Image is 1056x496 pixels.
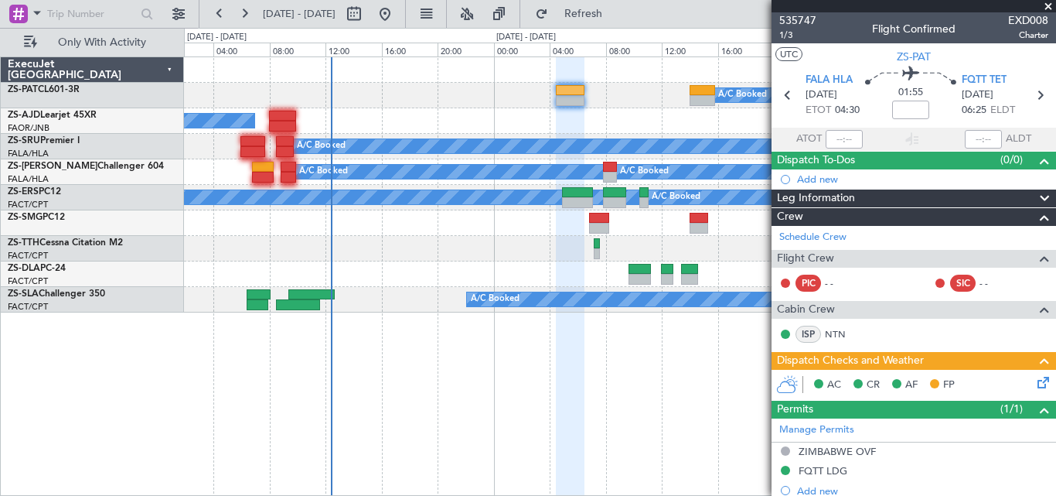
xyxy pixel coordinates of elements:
button: Only With Activity [17,30,168,55]
a: FALA/HLA [8,173,49,185]
span: Cabin Crew [777,301,835,319]
a: FAOR/JNB [8,122,49,134]
div: 12:00 [325,43,382,56]
span: ETOT [806,103,831,118]
span: AF [905,378,918,393]
span: CR [867,378,880,393]
span: [DATE] [962,87,993,103]
span: 01:55 [898,85,923,101]
div: FQTT LDG [799,464,847,477]
span: [DATE] [806,87,837,103]
span: Permits [777,401,813,419]
div: [DATE] - [DATE] [187,31,247,44]
input: --:-- [826,130,863,149]
span: ZS-SLA [8,289,39,299]
span: (1/1) [1000,401,1023,417]
input: Trip Number [47,2,136,26]
span: Leg Information [777,190,855,207]
div: 16:00 [382,43,438,56]
a: ZS-TTHCessna Citation M2 [8,238,123,248]
div: Add new [797,173,1048,186]
div: SIC [950,275,976,292]
span: ATOT [796,132,822,147]
a: ZS-[PERSON_NAME]Challenger 604 [8,162,164,171]
span: (0/0) [1000,152,1023,168]
span: Dispatch Checks and Weather [777,352,924,370]
div: Flight Confirmed [872,21,956,37]
div: ZIMBABWE OVF [799,445,876,458]
div: A/C Booked [718,84,767,107]
span: ZS-PAT [897,49,931,65]
a: FACT/CPT [8,275,48,287]
span: ALDT [1006,132,1031,147]
a: ZS-SLAChallenger 350 [8,289,105,299]
span: AC [827,378,841,393]
span: Charter [1008,29,1048,42]
span: ZS-PAT [8,85,38,94]
span: 1/3 [779,29,816,42]
div: A/C Booked [471,288,519,311]
div: 00:00 [494,43,550,56]
div: 20:00 [438,43,494,56]
span: FP [943,378,955,393]
div: A/C Booked [297,135,346,158]
a: NTN [825,327,860,341]
span: ZS-ERS [8,187,39,197]
span: Refresh [551,9,616,19]
div: 16:00 [718,43,775,56]
span: [DATE] - [DATE] [263,7,336,21]
div: - - [825,276,860,290]
span: Only With Activity [40,37,163,48]
span: Flight Crew [777,250,834,268]
span: 06:25 [962,103,986,118]
span: Dispatch To-Dos [777,152,855,169]
a: FALA/HLA [8,148,49,159]
div: 08:00 [606,43,663,56]
a: ZS-AJDLearjet 45XR [8,111,97,120]
div: [DATE] - [DATE] [496,31,556,44]
div: 00:00 [157,43,213,56]
a: ZS-DLAPC-24 [8,264,66,273]
a: FACT/CPT [8,250,48,262]
span: FQTT TET [962,73,1007,88]
div: - - [979,276,1014,290]
span: ZS-SRU [8,136,40,145]
div: ISP [795,326,821,343]
button: Refresh [528,2,621,26]
span: ZS-[PERSON_NAME] [8,162,97,171]
a: FACT/CPT [8,199,48,210]
a: Schedule Crew [779,230,847,245]
span: ELDT [990,103,1015,118]
div: 08:00 [270,43,326,56]
span: EXD008 [1008,12,1048,29]
span: ZS-TTH [8,238,39,248]
div: A/C Booked [652,186,700,209]
span: Crew [777,208,803,226]
span: ZS-DLA [8,264,40,273]
a: ZS-SRUPremier I [8,136,80,145]
div: A/C Booked [299,160,348,183]
a: ZS-PATCL601-3R [8,85,80,94]
a: ZS-ERSPC12 [8,187,61,197]
a: FACT/CPT [8,301,48,313]
span: 04:30 [835,103,860,118]
div: PIC [795,275,821,292]
span: ZS-AJD [8,111,40,120]
a: ZS-SMGPC12 [8,213,65,222]
span: ZS-SMG [8,213,43,222]
div: 04:00 [550,43,606,56]
a: Manage Permits [779,422,854,438]
span: 535747 [779,12,816,29]
div: 12:00 [662,43,718,56]
button: UTC [775,47,802,61]
div: 04:00 [213,43,270,56]
span: FALA HLA [806,73,853,88]
div: A/C Booked [620,160,669,183]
